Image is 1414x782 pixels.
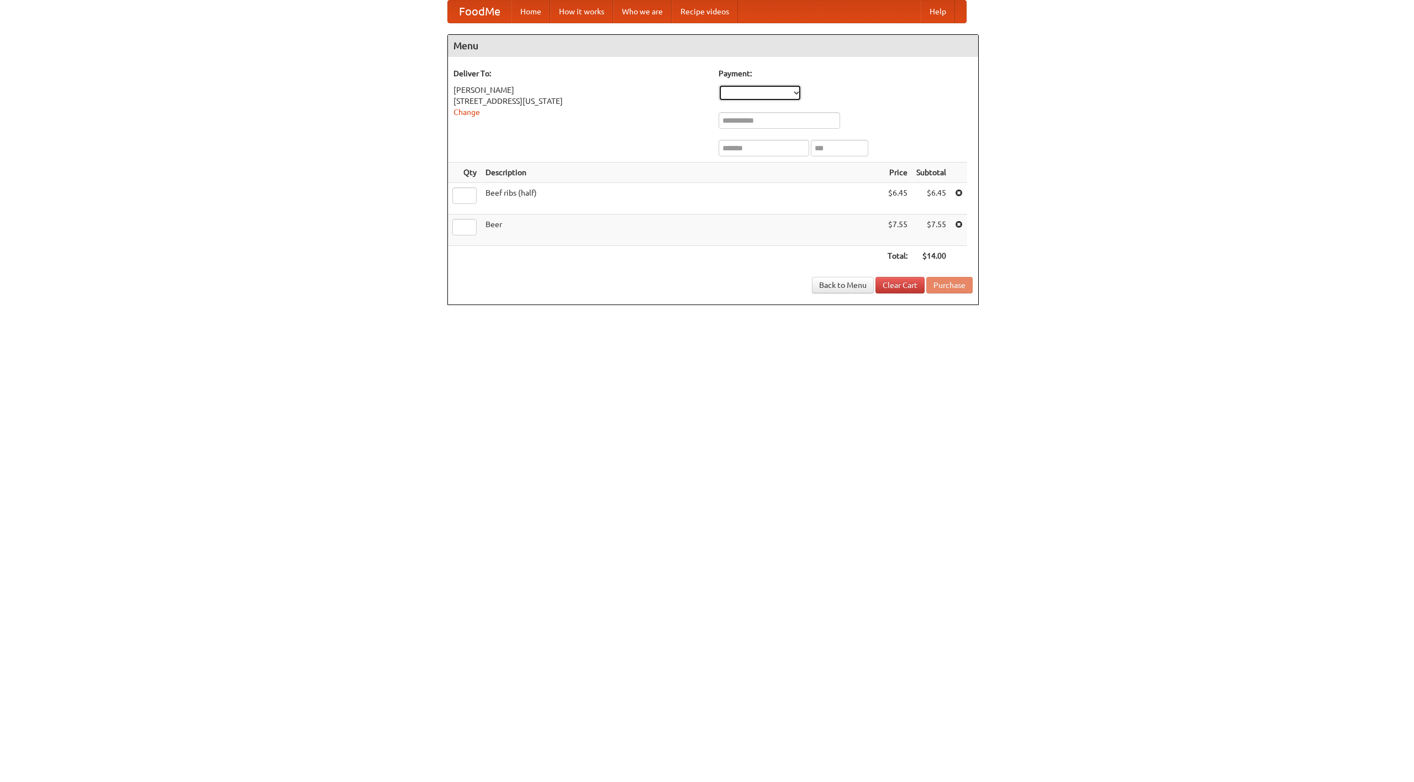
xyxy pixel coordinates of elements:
[883,214,912,246] td: $7.55
[883,246,912,266] th: Total:
[613,1,672,23] a: Who we are
[912,246,951,266] th: $14.00
[912,183,951,214] td: $6.45
[883,183,912,214] td: $6.45
[875,277,925,293] a: Clear Cart
[453,108,480,117] a: Change
[481,214,883,246] td: Beer
[453,85,708,96] div: [PERSON_NAME]
[511,1,550,23] a: Home
[481,162,883,183] th: Description
[448,35,978,57] h4: Menu
[926,277,973,293] button: Purchase
[448,162,481,183] th: Qty
[719,68,973,79] h5: Payment:
[481,183,883,214] td: Beef ribs (half)
[453,96,708,107] div: [STREET_ADDRESS][US_STATE]
[912,214,951,246] td: $7.55
[453,68,708,79] h5: Deliver To:
[912,162,951,183] th: Subtotal
[550,1,613,23] a: How it works
[921,1,955,23] a: Help
[672,1,738,23] a: Recipe videos
[883,162,912,183] th: Price
[448,1,511,23] a: FoodMe
[812,277,874,293] a: Back to Menu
